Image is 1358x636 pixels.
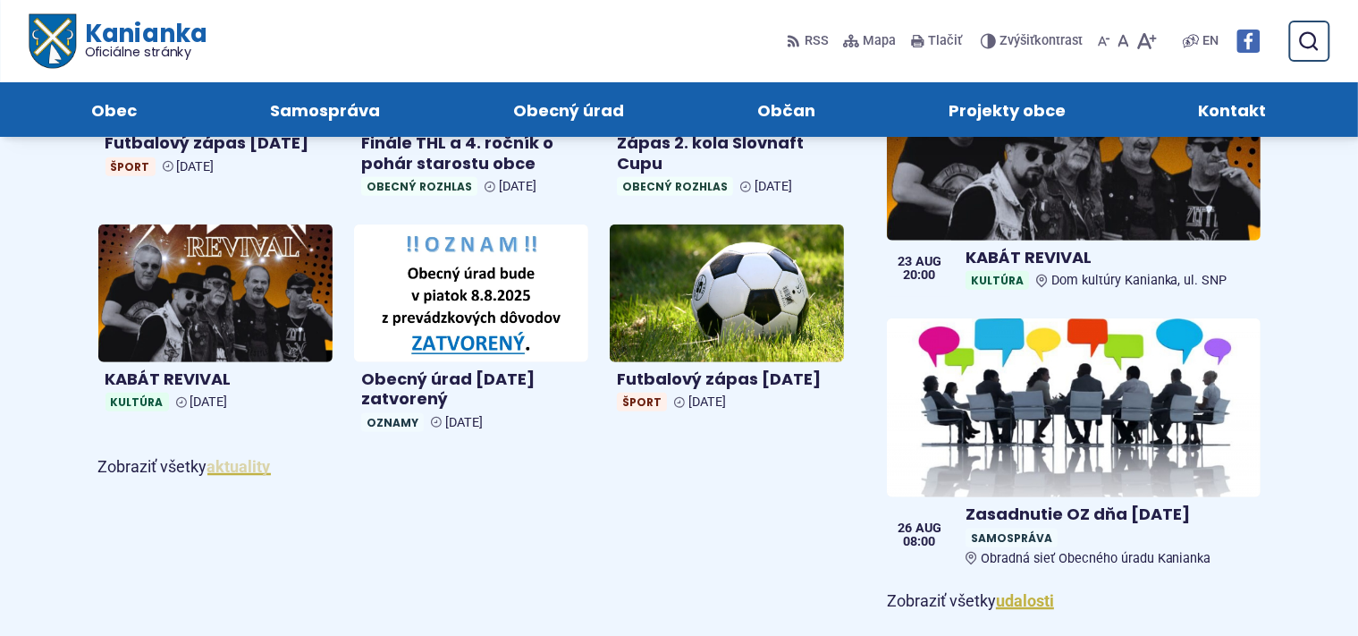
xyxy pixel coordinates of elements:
a: Futbalový zápas [DATE] Šport [DATE] [610,225,844,419]
span: [DATE] [755,179,792,194]
span: aug [915,256,941,268]
span: Občan [757,82,815,137]
p: Zobraziť všetky [98,454,845,481]
span: Oficiálne stránky [84,46,207,58]
span: 26 [898,522,912,535]
img: Prejsť na Facebook stránku [1236,30,1260,53]
a: Zasadnutie OZ dňa [DATE] SamosprávaObradná sieť Obecného úradu Kanianka 26 aug 08:00 [887,318,1260,573]
a: Logo Kanianka, prejsť na domovskú stránku. [29,14,207,69]
span: 08:00 [898,536,941,548]
span: Šport [617,393,667,411]
span: [DATE] [445,415,483,430]
h4: Futbalový zápas [DATE] [617,369,837,390]
span: Samospráva [270,82,380,137]
span: kontrast [1000,34,1084,49]
span: Obradná sieť Obecného úradu Kanianka [981,551,1211,566]
span: EN [1202,30,1219,52]
a: EN [1199,30,1222,52]
span: Kontakt [1199,82,1267,137]
h4: KABÁT REVIVAL [966,248,1253,268]
h4: Futbalový zápas [DATE] [105,133,325,154]
a: Samospráva [222,82,429,137]
a: KABÁT REVIVAL KultúraDom kultúry Kanianka, ul. SNP 23 aug 20:00 [887,62,1260,298]
button: Tlačiť [907,22,966,60]
span: [DATE] [499,179,536,194]
a: Zobraziť všetky udalosti [996,591,1054,610]
h4: Finále THL a 4. ročník o pohár starostu obce [361,133,581,174]
a: KABÁT REVIVAL Kultúra [DATE] [98,225,333,419]
h4: Zápas 2. kola Slovnaft Cupu [617,133,837,174]
span: Obec [91,82,137,137]
h4: Zasadnutie OZ dňa [DATE] [966,505,1253,525]
a: Občan [709,82,865,137]
h1: Kanianka [75,21,206,59]
button: Nastaviť pôvodnú veľkosť písma [1114,22,1133,60]
h4: Obecný úrad [DATE] zatvorený [361,369,581,410]
span: [DATE] [190,394,228,410]
span: RSS [805,30,829,52]
span: Samospráva [966,529,1058,547]
span: Oznamy [361,413,424,432]
span: 23 [898,256,912,268]
h4: KABÁT REVIVAL [105,369,325,390]
span: Obecný rozhlas [617,177,733,196]
a: Projekty obce [899,82,1114,137]
span: 20:00 [898,269,941,282]
a: Kontakt [1150,82,1315,137]
span: aug [915,522,941,535]
button: Zväčšiť veľkosť písma [1133,22,1160,60]
span: Obecný úrad [513,82,624,137]
span: Dom kultúry Kanianka, ul. SNP [1051,273,1227,288]
span: Zvýšiť [1000,33,1035,48]
span: Kultúra [966,271,1029,290]
span: Projekty obce [949,82,1066,137]
a: Obec [43,82,186,137]
a: Obecný úrad [DATE] zatvorený Oznamy [DATE] [354,225,588,439]
a: Obecný úrad [465,82,673,137]
button: Zmenšiť veľkosť písma [1094,22,1114,60]
span: Kultúra [105,393,169,411]
span: Šport [105,157,156,176]
img: Prejsť na domovskú stránku [29,14,75,69]
a: RSS [787,22,832,60]
span: [DATE] [177,159,215,174]
span: Mapa [864,30,897,52]
span: Tlačiť [929,34,963,49]
span: Obecný rozhlas [361,177,477,196]
a: Zobraziť všetky aktuality [207,457,271,476]
button: Zvýšiťkontrast [981,22,1087,60]
p: Zobraziť všetky [887,588,1260,615]
a: Mapa [839,22,900,60]
span: [DATE] [688,394,726,410]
